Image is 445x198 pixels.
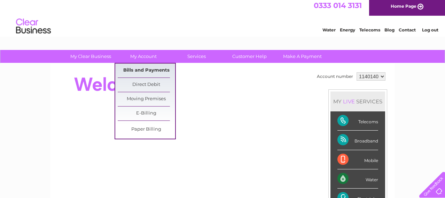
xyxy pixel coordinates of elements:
[340,30,355,35] a: Energy
[359,30,380,35] a: Telecoms
[337,169,378,189] div: Water
[118,64,175,78] a: Bills and Payments
[118,92,175,106] a: Moving Premises
[399,30,416,35] a: Contact
[115,50,172,63] a: My Account
[221,50,278,63] a: Customer Help
[322,30,336,35] a: Water
[58,4,388,34] div: Clear Business is a trading name of Verastar Limited (registered in [GEOGRAPHIC_DATA] No. 3667643...
[168,50,225,63] a: Services
[342,98,356,105] div: LIVE
[274,50,331,63] a: Make A Payment
[337,131,378,150] div: Broadband
[314,3,362,12] a: 0333 014 3131
[118,123,175,137] a: Paper Billing
[337,150,378,169] div: Mobile
[337,111,378,131] div: Telecoms
[118,78,175,92] a: Direct Debit
[315,71,355,82] td: Account number
[422,30,438,35] a: Log out
[16,18,51,39] img: logo.png
[330,91,385,111] div: MY SERVICES
[384,30,395,35] a: Blog
[118,107,175,120] a: E-Billing
[62,50,119,63] a: My Clear Business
